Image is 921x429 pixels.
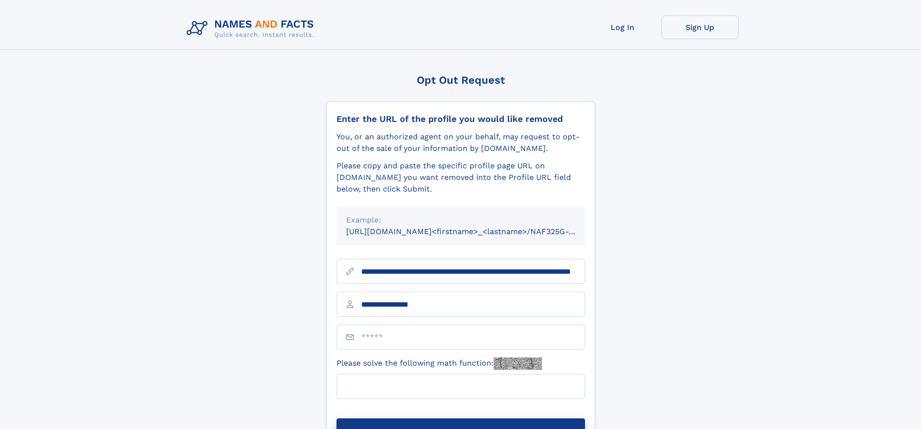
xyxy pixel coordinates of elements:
[336,114,585,124] div: Enter the URL of the profile you would like removed
[584,15,661,39] a: Log In
[346,214,575,226] div: Example:
[326,74,595,86] div: Opt Out Request
[336,357,542,370] label: Please solve the following math function:
[661,15,739,39] a: Sign Up
[336,131,585,154] div: You, or an authorized agent on your behalf, may request to opt-out of the sale of your informatio...
[346,227,603,236] small: [URL][DOMAIN_NAME]<firstname>_<lastname>/NAF325G-xxxxxxxx
[183,15,322,42] img: Logo Names and Facts
[336,160,585,195] div: Please copy and paste the specific profile page URL on [DOMAIN_NAME] you want removed into the Pr...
